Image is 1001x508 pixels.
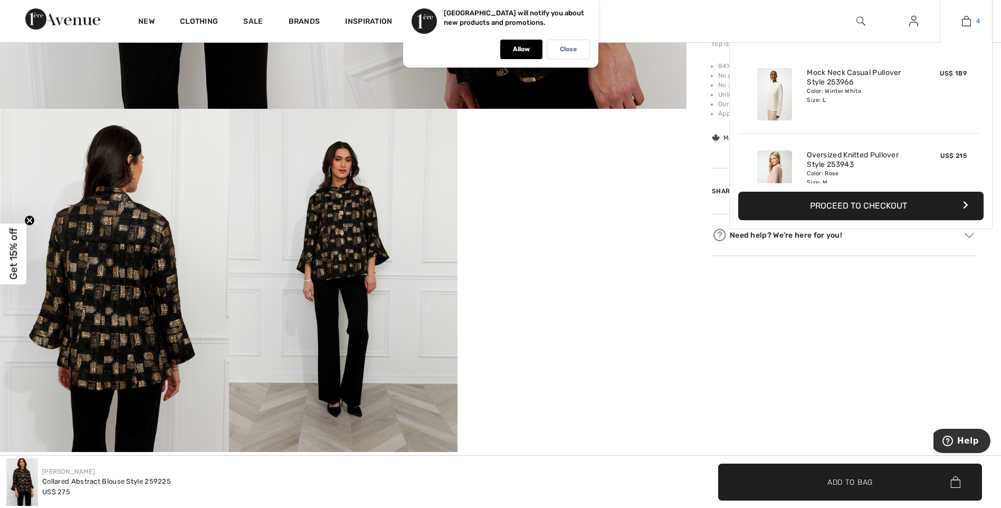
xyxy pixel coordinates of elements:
span: US$ 215 [940,152,967,159]
div: Need help? We're here for you! [712,227,976,243]
button: Proceed to Checkout [738,192,984,220]
img: My Info [909,15,918,27]
span: Inspiration [345,17,392,28]
li: Approximate length (size 12): 28" - 71 cm [718,109,976,118]
span: Share [712,187,734,195]
p: Allow [513,45,530,53]
p: [GEOGRAPHIC_DATA] will notify you about new products and promotions. [444,9,584,26]
div: Color: Rose Size: M [807,170,911,186]
li: 84% Polyester, 12% Metallic, 4% Elastane [718,61,976,71]
a: Sale [243,17,263,28]
img: Bag.svg [950,476,960,488]
img: Oversized Knitted Pullover Style 253943 [757,150,792,203]
span: Get 15% off [7,228,20,280]
span: US$ 189 [940,70,967,77]
li: No zipper [718,80,976,90]
div: Made in [GEOGRAPHIC_DATA] [712,133,818,143]
span: US$ 275 [42,488,70,496]
span: 4 [976,16,980,26]
img: Collared Abstract Blouse Style 259225. 4 [229,109,458,452]
button: Close teaser [24,215,35,226]
p: Close [560,45,577,53]
img: search the website [856,15,865,27]
span: Add to Bag [827,476,873,487]
a: 4 [940,15,992,27]
li: Our model is 5'10"/178 cm and wears a size 6. [718,99,976,109]
a: Brands [289,17,320,28]
iframe: Opens a widget where you can find more information [933,429,990,455]
a: New [138,17,155,28]
a: Clothing [180,17,218,28]
a: Mock Neck Casual Pullover Style 253966 [807,68,911,87]
li: Unlined [718,90,976,99]
button: Add to Bag [718,464,982,501]
a: [PERSON_NAME] [42,468,95,475]
div: Collared Abstract Blouse Style 259225 [42,476,171,487]
img: Mock Neck Casual Pullover Style 253966 [757,68,792,120]
li: No pockets [718,71,976,80]
div: Color: Winter White Size: L [807,87,911,104]
img: Arrow2.svg [965,233,974,238]
img: 1ère Avenue [25,8,100,30]
a: Sign In [901,15,927,28]
video: Your browser does not support the video tag. [457,109,687,223]
img: Collared Abstract Blouse Style 259225 [6,458,38,506]
a: Oversized Knitted Pullover Style 253943 [807,150,911,170]
img: My Bag [962,15,971,27]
